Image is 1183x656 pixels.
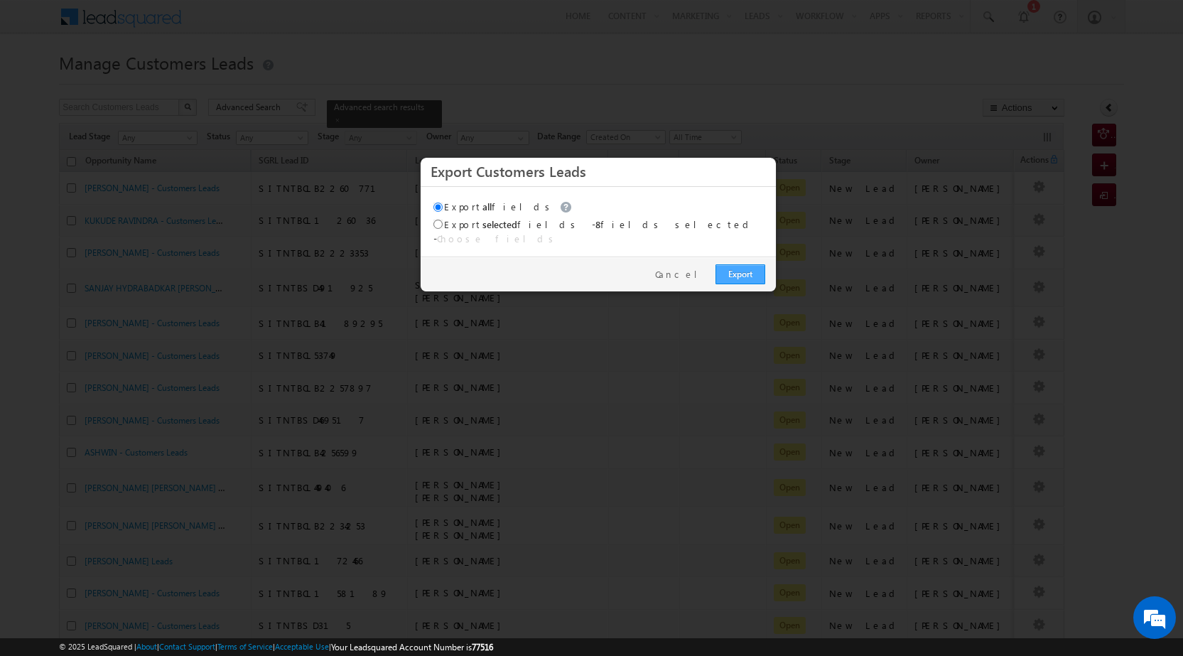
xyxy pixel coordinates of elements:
label: Export fields [433,218,580,230]
a: Export [715,264,765,284]
span: 8 [595,218,600,230]
a: Cancel [655,268,708,281]
input: Exportallfields [433,203,443,212]
label: Export fields [433,200,576,213]
span: all [482,200,492,213]
img: d_60004797649_company_0_60004797649 [24,75,60,93]
a: About [136,642,157,651]
input: Exportselectedfields [433,220,443,229]
span: Your Leadsquared Account Number is [331,642,493,652]
textarea: Type your message and hit 'Enter' [18,131,259,426]
div: Minimize live chat window [233,7,267,41]
h3: Export Customers Leads [431,158,766,183]
a: Terms of Service [217,642,273,651]
span: 77516 [472,642,493,652]
em: Start Chat [193,438,258,457]
div: Chat with us now [74,75,239,93]
span: selected [482,218,517,230]
span: - fields selected [592,218,754,230]
a: Contact Support [159,642,215,651]
a: Acceptable Use [275,642,329,651]
a: Choose fields [437,232,558,244]
span: - [433,232,558,244]
span: © 2025 LeadSquared | | | | | [59,640,493,654]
